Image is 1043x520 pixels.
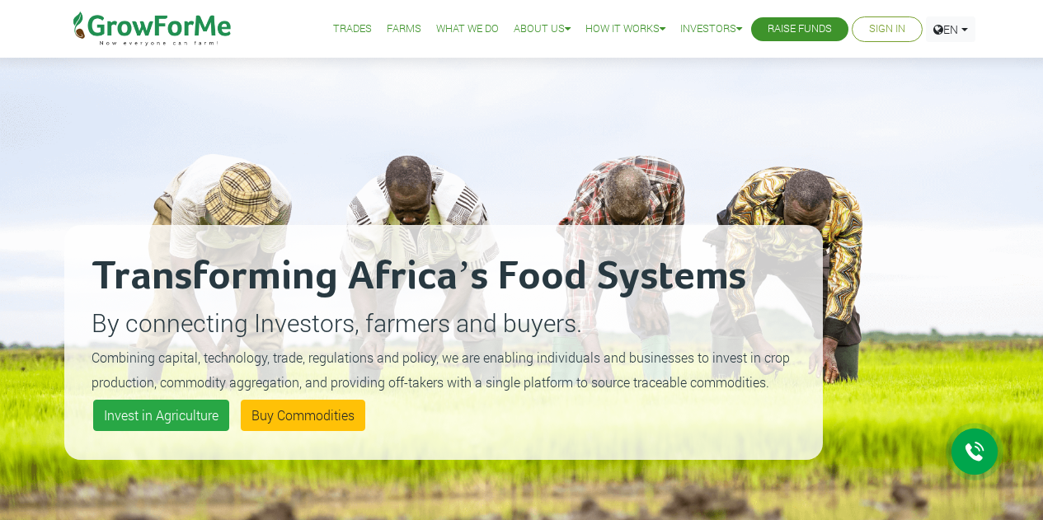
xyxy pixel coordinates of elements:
[93,400,229,431] a: Invest in Agriculture
[92,349,790,391] small: Combining capital, technology, trade, regulations and policy, we are enabling individuals and bus...
[768,21,832,38] a: Raise Funds
[436,21,499,38] a: What We Do
[241,400,365,431] a: Buy Commodities
[585,21,665,38] a: How it Works
[514,21,571,38] a: About Us
[333,21,372,38] a: Trades
[387,21,421,38] a: Farms
[680,21,742,38] a: Investors
[92,304,796,341] p: By connecting Investors, farmers and buyers.
[926,16,975,42] a: EN
[92,252,796,302] h2: Transforming Africa’s Food Systems
[869,21,905,38] a: Sign In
